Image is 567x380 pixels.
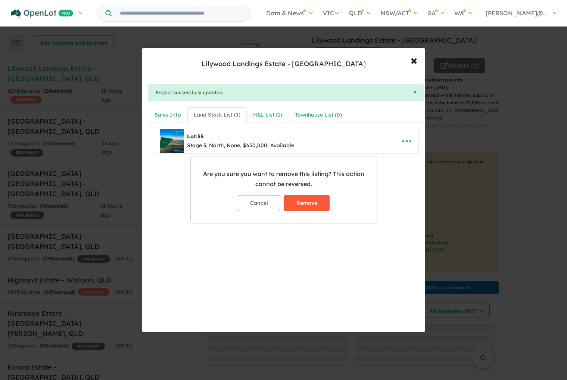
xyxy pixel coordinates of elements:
input: Try estate name, suburb, builder or developer [113,5,249,21]
p: Are you sure you want to remove this listing? This action cannot be reversed. [197,169,371,189]
img: Openlot PRO Logo White [11,9,73,18]
span: [PERSON_NAME]@... [486,9,547,17]
button: Cancel [238,195,280,211]
button: Remove [284,195,330,211]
